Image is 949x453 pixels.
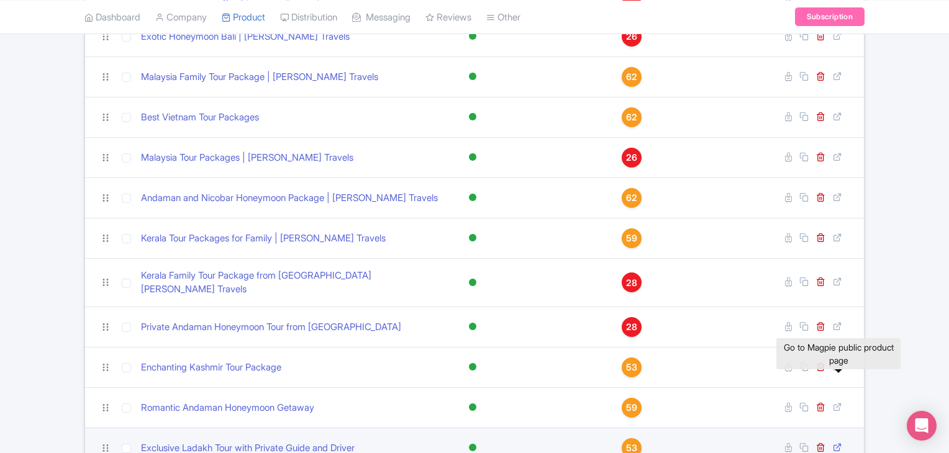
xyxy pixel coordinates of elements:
[611,67,653,87] a: 62
[626,276,637,290] span: 28
[626,30,637,43] span: 26
[466,189,479,207] div: Active
[611,188,653,208] a: 62
[466,274,479,292] div: Active
[626,320,637,334] span: 28
[907,411,937,441] div: Open Intercom Messenger
[141,30,350,44] a: Exotic Honeymoon Bali | [PERSON_NAME] Travels
[626,401,637,415] span: 59
[626,231,637,245] span: 59
[611,228,653,248] a: 59
[466,229,479,247] div: Active
[466,398,479,416] div: Active
[141,269,443,297] a: Kerala Family Tour Package from [GEOGRAPHIC_DATA] [PERSON_NAME] Travels
[466,68,479,86] div: Active
[141,320,401,334] a: Private Andaman Honeymoon Tour from [GEOGRAPHIC_DATA]
[626,70,637,84] span: 62
[466,27,479,45] div: Active
[466,318,479,336] div: Active
[141,70,378,84] a: Malaysia Family Tour Package | [PERSON_NAME] Travels
[611,27,653,47] a: 26
[141,231,386,246] a: Kerala Tour Packages for Family | [PERSON_NAME] Travels
[611,107,653,127] a: 62
[626,110,637,124] span: 62
[466,358,479,376] div: Active
[466,148,479,166] div: Active
[611,398,653,418] a: 59
[626,151,637,164] span: 26
[795,7,865,26] a: Subscription
[141,361,281,375] a: Enchanting Kashmir Tour Package
[776,338,901,369] div: Go to Magpie public product page
[611,148,653,168] a: 26
[626,361,637,374] span: 53
[611,317,653,337] a: 28
[466,108,479,126] div: Active
[141,191,438,205] a: Andaman and Nicobar Honeymoon Package | [PERSON_NAME] Travels
[141,110,259,125] a: Best Vietnam Tour Packages
[626,191,637,205] span: 62
[611,272,653,292] a: 28
[141,151,353,165] a: Malaysia Tour Packages | [PERSON_NAME] Travels
[611,357,653,377] a: 53
[141,401,314,415] a: Romantic Andaman Honeymoon Getaway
